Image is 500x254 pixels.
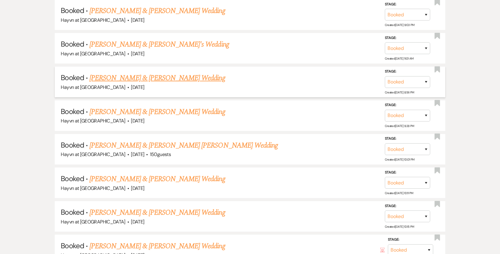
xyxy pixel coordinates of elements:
[61,73,84,82] span: Booked
[385,203,430,210] label: Stage:
[89,207,225,218] a: [PERSON_NAME] & [PERSON_NAME] Wedding
[89,39,229,50] a: [PERSON_NAME] & [PERSON_NAME]'s Wedding
[89,73,225,83] a: [PERSON_NAME] & [PERSON_NAME] Wedding
[150,151,171,158] span: 150 guests
[385,135,430,142] label: Stage:
[89,241,225,252] a: [PERSON_NAME] & [PERSON_NAME] Wedding
[131,118,144,124] span: [DATE]
[385,57,414,60] span: Created: [DATE] 11:01 AM
[61,84,125,90] span: Hayvn at [GEOGRAPHIC_DATA]
[61,6,84,15] span: Booked
[385,158,414,161] span: Created: [DATE] 10:01 PM
[61,174,84,183] span: Booked
[61,140,84,150] span: Booked
[385,35,430,41] label: Stage:
[385,169,430,176] label: Stage:
[61,17,125,23] span: Hayvn at [GEOGRAPHIC_DATA]
[89,106,225,117] a: [PERSON_NAME] & [PERSON_NAME] Wedding
[131,219,144,225] span: [DATE]
[385,23,414,27] span: Created: [DATE] 9:03 PM
[61,107,84,116] span: Booked
[61,185,125,191] span: Hayvn at [GEOGRAPHIC_DATA]
[131,151,144,158] span: [DATE]
[61,207,84,217] span: Booked
[131,185,144,191] span: [DATE]
[61,50,125,57] span: Hayvn at [GEOGRAPHIC_DATA]
[385,191,413,195] span: Created: [DATE] 10:11 PM
[61,118,125,124] span: Hayvn at [GEOGRAPHIC_DATA]
[385,225,414,229] span: Created: [DATE] 10:15 PM
[89,140,278,151] a: [PERSON_NAME] & [PERSON_NAME] [PERSON_NAME] Wedding
[61,241,84,250] span: Booked
[385,102,430,109] label: Stage:
[385,68,430,75] label: Stage:
[385,90,414,94] span: Created: [DATE] 8:56 PM
[61,151,125,158] span: Hayvn at [GEOGRAPHIC_DATA]
[385,1,430,8] label: Stage:
[388,236,433,243] label: Stage:
[61,219,125,225] span: Hayvn at [GEOGRAPHIC_DATA]
[385,124,414,128] span: Created: [DATE] 9:28 PM
[131,50,144,57] span: [DATE]
[89,174,225,184] a: [PERSON_NAME] & [PERSON_NAME] Wedding
[131,84,144,90] span: [DATE]
[131,17,144,23] span: [DATE]
[61,39,84,49] span: Booked
[89,5,225,16] a: [PERSON_NAME] & [PERSON_NAME] Wedding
